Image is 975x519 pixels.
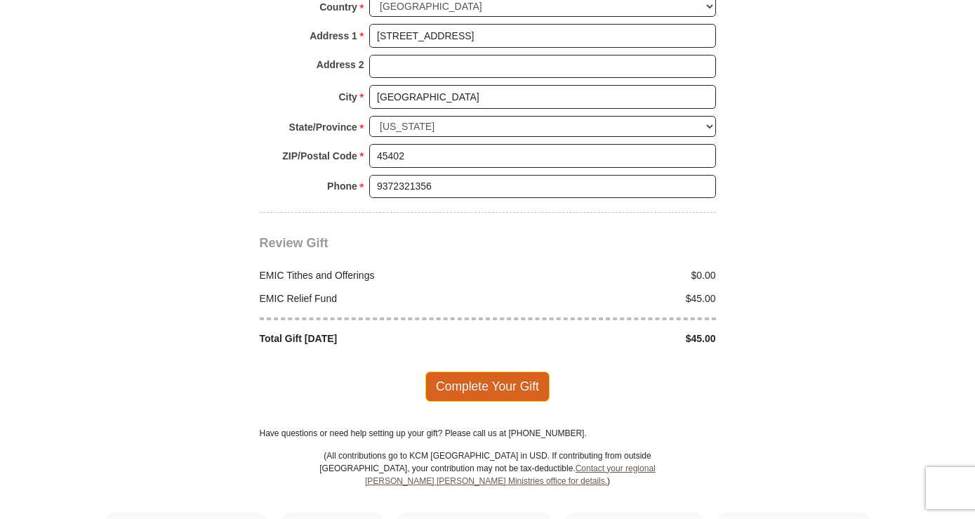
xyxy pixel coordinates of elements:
[317,55,364,74] strong: Address 2
[252,331,488,346] div: Total Gift [DATE]
[365,464,656,486] a: Contact your regional [PERSON_NAME] [PERSON_NAME] Ministries office for details.
[488,331,724,346] div: $45.00
[338,87,357,107] strong: City
[488,291,724,306] div: $45.00
[260,236,329,250] span: Review Gift
[310,26,357,46] strong: Address 1
[252,268,488,283] div: EMIC Tithes and Offerings
[260,427,716,440] p: Have questions or need help setting up your gift? Please call us at [PHONE_NUMBER].
[252,291,488,306] div: EMIC Relief Fund
[289,117,357,137] strong: State/Province
[319,449,656,513] p: (All contributions go to KCM [GEOGRAPHIC_DATA] in USD. If contributing from outside [GEOGRAPHIC_D...
[425,372,550,401] span: Complete Your Gift
[488,268,724,283] div: $0.00
[327,176,357,196] strong: Phone
[282,146,357,166] strong: ZIP/Postal Code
